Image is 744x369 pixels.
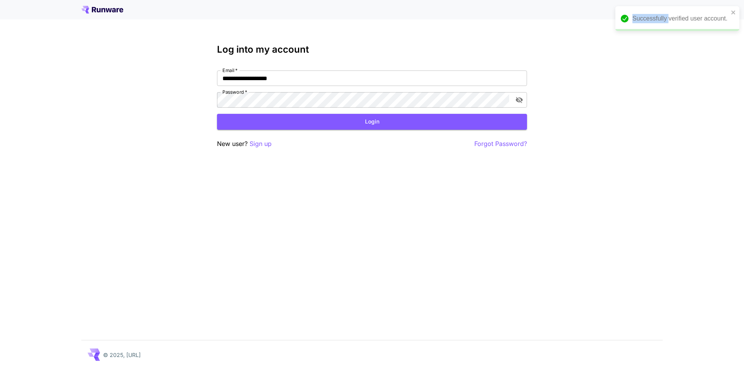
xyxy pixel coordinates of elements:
div: Successfully verified user account. [632,14,728,23]
p: New user? [217,139,272,149]
button: Sign up [250,139,272,149]
h3: Log into my account [217,44,527,55]
button: Login [217,114,527,130]
button: Forgot Password? [474,139,527,149]
p: © 2025, [URL] [103,351,141,359]
label: Email [222,67,238,74]
button: close [731,9,736,15]
button: toggle password visibility [512,93,526,107]
label: Password [222,89,247,95]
